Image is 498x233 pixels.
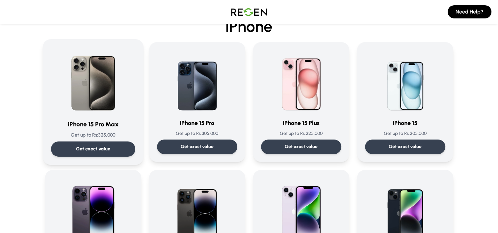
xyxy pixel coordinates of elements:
[60,47,126,114] img: iPhone 15 Pro Max
[389,143,422,150] p: Get exact value
[51,119,135,129] h3: iPhone 15 Pro Max
[76,145,110,152] p: Get exact value
[157,130,237,137] p: Get up to Rs: 305,000
[51,132,135,139] p: Get up to Rs: 325,000
[365,118,445,128] h3: iPhone 15
[285,143,318,150] p: Get exact value
[226,3,272,21] img: Logo
[45,18,453,34] span: iPhone
[270,50,333,113] img: iPhone 15 Plus
[181,143,214,150] p: Get exact value
[448,5,491,18] button: Need Help?
[374,50,437,113] img: iPhone 15
[157,118,237,128] h3: iPhone 15 Pro
[261,130,341,137] p: Get up to Rs: 225,000
[166,50,229,113] img: iPhone 15 Pro
[365,130,445,137] p: Get up to Rs: 205,000
[261,118,341,128] h3: iPhone 15 Plus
